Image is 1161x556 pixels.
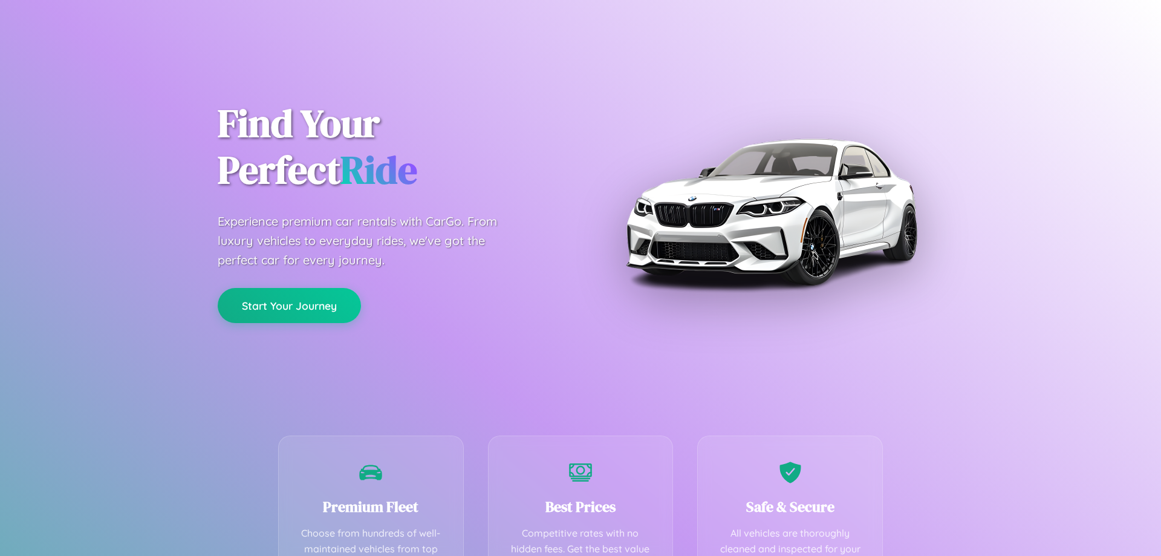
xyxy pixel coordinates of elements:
[340,143,417,196] span: Ride
[297,497,445,517] h3: Premium Fleet
[218,100,562,194] h1: Find Your Perfect
[716,497,864,517] h3: Safe & Secure
[218,212,520,270] p: Experience premium car rentals with CarGo. From luxury vehicles to everyday rides, we've got the ...
[218,288,361,323] button: Start Your Journey
[507,497,655,517] h3: Best Prices
[620,61,922,363] img: Premium BMW car rental vehicle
